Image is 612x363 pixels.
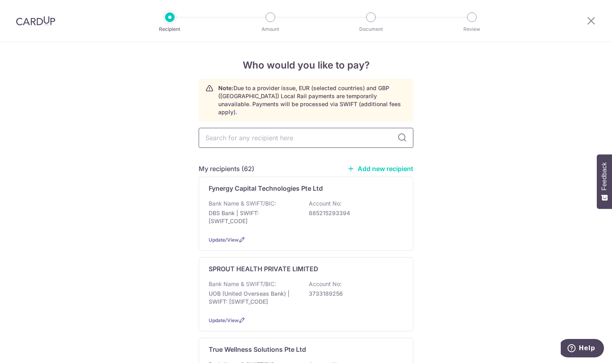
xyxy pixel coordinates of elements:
[601,162,608,190] span: Feedback
[209,317,239,323] a: Update/View
[140,25,199,33] p: Recipient
[209,290,298,306] p: UOB (United Overseas Bank) | SWIFT: [SWIFT_CODE]
[16,16,55,26] img: CardUp
[218,84,407,116] p: Due to a provider issue, EUR (selected countries) and GBP ([GEOGRAPHIC_DATA]) Local Rail payments...
[199,128,413,148] input: Search for any recipient here
[209,200,276,208] p: Bank Name & SWIFT/BIC:
[209,184,323,193] p: Fynergy Capital Technologies Pte Ltd
[209,345,306,354] p: True Wellness Solutions Pte Ltd
[309,290,399,298] p: 3733189256
[241,25,300,33] p: Amount
[341,25,401,33] p: Document
[561,339,604,359] iframe: Opens a widget where you can find more information
[218,85,234,91] strong: Note:
[209,209,298,225] p: DBS Bank | SWIFT: [SWIFT_CODE]
[209,280,276,288] p: Bank Name & SWIFT/BIC:
[309,200,342,208] p: Account No:
[347,165,413,173] a: Add new recipient
[209,237,239,243] a: Update/View
[199,164,254,173] h5: My recipients (62)
[309,209,399,217] p: 885215293394
[597,154,612,209] button: Feedback - Show survey
[209,264,318,274] p: SPROUT HEALTH PRIVATE LIMITED
[442,25,501,33] p: Review
[199,58,413,73] h4: Who would you like to pay?
[309,280,342,288] p: Account No:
